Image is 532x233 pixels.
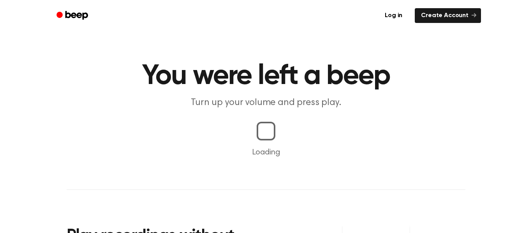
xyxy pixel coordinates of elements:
[116,96,416,109] p: Turn up your volume and press play.
[377,7,410,25] a: Log in
[9,147,523,158] p: Loading
[51,8,95,23] a: Beep
[67,62,465,90] h1: You were left a beep
[415,8,481,23] a: Create Account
